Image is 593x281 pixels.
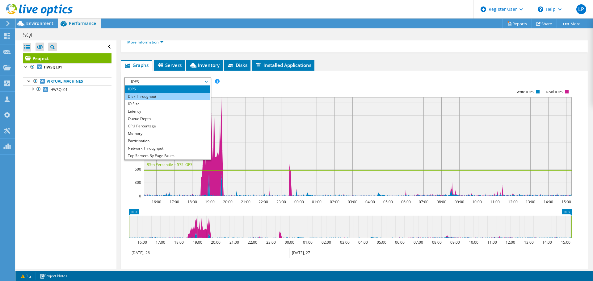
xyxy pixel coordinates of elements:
[17,272,36,280] a: 1
[330,199,339,205] text: 02:00
[189,62,220,68] span: Inventory
[532,19,557,28] a: Share
[544,199,553,205] text: 14:00
[455,199,464,205] text: 09:00
[322,240,331,245] text: 02:00
[472,199,482,205] text: 10:00
[508,199,518,205] text: 12:00
[414,240,423,245] text: 07:00
[285,240,294,245] text: 00:00
[502,19,532,28] a: Reports
[524,240,534,245] text: 13:00
[174,240,184,245] text: 18:00
[152,199,161,205] text: 16:00
[50,87,68,92] span: HWSQL01
[26,20,53,26] span: Environment
[170,199,179,205] text: 17:00
[401,199,411,205] text: 06:00
[241,199,250,205] text: 21:00
[340,240,350,245] text: 03:00
[135,167,141,172] text: 600
[487,240,497,245] text: 11:00
[557,19,585,28] a: More
[561,199,571,205] text: 15:00
[266,240,276,245] text: 23:00
[506,240,515,245] text: 12:00
[303,240,313,245] text: 01:00
[542,240,552,245] text: 14:00
[23,85,111,93] a: HWSQL01
[125,145,210,152] li: Network Throughput
[227,62,247,68] span: Disks
[419,199,428,205] text: 07:00
[516,90,534,94] text: Write IOPS
[20,31,44,38] h1: SQL
[348,199,357,205] text: 03:00
[125,108,210,115] li: Latency
[23,63,111,71] a: HWSQL01
[125,130,210,137] li: Memory
[259,199,268,205] text: 22:00
[135,180,141,185] text: 300
[36,272,72,280] a: Project Notes
[538,6,543,12] svg: \n
[365,199,375,205] text: 04:00
[490,199,500,205] text: 11:00
[450,240,460,245] text: 09:00
[576,4,586,14] span: LP
[125,152,210,159] li: Top Servers By Page Faults
[546,90,563,94] text: Read IOPS
[358,240,368,245] text: 04:00
[205,199,215,205] text: 19:00
[128,78,207,85] span: IOPS
[157,62,182,68] span: Servers
[69,20,96,26] span: Performance
[248,240,257,245] text: 22:00
[255,62,311,68] span: Installed Applications
[139,193,141,199] text: 0
[526,199,535,205] text: 13:00
[469,240,478,245] text: 10:00
[223,199,233,205] text: 20:00
[124,62,149,68] span: Graphs
[147,162,192,167] text: 95th Percentile = 575 IOPS
[156,240,165,245] text: 17:00
[193,240,202,245] text: 19:00
[294,199,304,205] text: 00:00
[23,53,111,63] a: Project
[125,85,210,93] li: IOPS
[377,240,386,245] text: 05:00
[276,199,286,205] text: 23:00
[125,115,210,122] li: Queue Depth
[125,137,210,145] li: Participation
[395,240,405,245] text: 06:00
[383,199,393,205] text: 05:00
[312,199,322,205] text: 01:00
[125,93,210,100] li: Disk Throughput
[211,240,221,245] text: 20:00
[561,240,570,245] text: 15:00
[437,199,446,205] text: 08:00
[125,100,210,108] li: IO Size
[125,122,210,130] li: CPU Percentage
[229,240,239,245] text: 21:00
[44,64,62,70] b: HWSQL01
[127,39,163,45] a: More Information
[137,240,147,245] text: 16:00
[432,240,442,245] text: 08:00
[23,77,111,85] a: Virtual Machines
[187,199,197,205] text: 18:00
